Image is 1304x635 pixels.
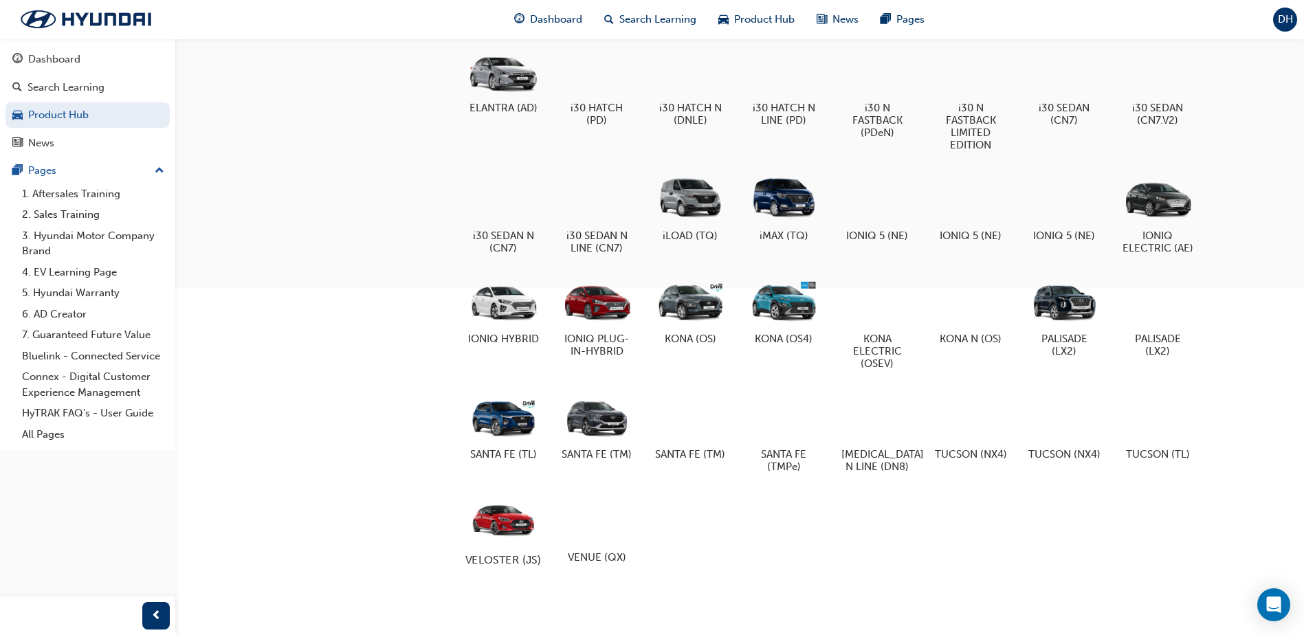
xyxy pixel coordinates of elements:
h5: [MEDICAL_DATA] N LINE (DN8) [841,448,914,473]
a: 6. AD Creator [16,304,170,325]
div: Pages [28,163,56,179]
span: prev-icon [151,608,162,625]
a: i30 N FASTBACK LIMITED EDITION [929,40,1012,157]
span: news-icon [12,137,23,150]
h5: SANTA FE (TM) [654,448,727,460]
h5: PALISADE (LX2) [1122,333,1194,357]
a: SANTA FE (TM) [555,386,638,466]
div: Dashboard [28,52,80,67]
h5: i30 SEDAN (CN7) [1028,102,1101,126]
h5: IONIQ 5 (NE) [841,230,914,242]
span: search-icon [12,82,22,94]
a: ELANTRA (AD) [462,40,544,120]
h5: i30 SEDAN (CN7.V2) [1122,102,1194,126]
a: 3. Hyundai Motor Company Brand [16,225,170,262]
h5: i30 SEDAN N (CN7) [467,230,540,254]
a: i30 SEDAN N (CN7) [462,168,544,260]
span: Pages [896,12,925,27]
h5: IONIQ PLUG-IN-HYBRID [561,333,633,357]
span: up-icon [155,162,164,180]
span: news-icon [817,11,827,28]
h5: TUCSON (TL) [1122,448,1194,460]
div: News [28,135,54,151]
div: Open Intercom Messenger [1257,588,1290,621]
span: guage-icon [12,54,23,66]
span: car-icon [718,11,729,28]
span: car-icon [12,109,23,122]
span: Dashboard [530,12,582,27]
a: SANTA FE (TM) [649,386,731,466]
h5: i30 SEDAN N LINE (CN7) [561,230,633,254]
h5: i30 N FASTBACK LIMITED EDITION [935,102,1007,151]
a: 4. EV Learning Page [16,262,170,283]
a: VENUE (QX) [555,489,638,569]
span: Product Hub [734,12,795,27]
h5: i30 HATCH N (DNLE) [654,102,727,126]
h5: iMAX (TQ) [748,230,820,242]
a: search-iconSearch Learning [593,5,707,34]
a: SANTA FE (TMPe) [742,386,825,478]
button: Pages [5,158,170,183]
a: pages-iconPages [870,5,936,34]
a: SANTA FE (TL) [462,386,544,466]
h5: VENUE (QX) [561,551,633,564]
h5: i30 HATCH (PD) [561,102,633,126]
a: Dashboard [5,47,170,72]
h5: i30 N FASTBACK (PDeN) [841,102,914,139]
h5: KONA (OS) [654,333,727,345]
a: PALISADE (LX2) [1023,271,1105,363]
h5: VELOSTER (JS) [465,553,542,566]
h5: ELANTRA (AD) [467,102,540,114]
span: Search Learning [619,12,696,27]
h5: TUCSON (NX4) [1028,448,1101,460]
a: i30 SEDAN N LINE (CN7) [555,168,638,260]
span: pages-icon [881,11,891,28]
a: guage-iconDashboard [503,5,593,34]
a: TUCSON (TL) [1116,386,1199,466]
a: 2. Sales Training [16,204,170,225]
a: PALISADE (LX2) [1116,271,1199,363]
span: DH [1278,12,1293,27]
h5: TUCSON (NX4) [935,448,1007,460]
h5: IONIQ 5 (NE) [935,230,1007,242]
a: i30 HATCH (PD) [555,40,638,132]
a: i30 HATCH N LINE (PD) [742,40,825,132]
a: News [5,131,170,156]
h5: i30 HATCH N LINE (PD) [748,102,820,126]
h5: iLOAD (TQ) [654,230,727,242]
img: Trak [7,5,165,34]
h5: KONA (OS4) [748,333,820,345]
a: i30 N FASTBACK (PDeN) [836,40,918,144]
a: news-iconNews [806,5,870,34]
button: DashboardSearch LearningProduct HubNews [5,44,170,158]
a: IONIQ HYBRID [462,271,544,350]
h5: KONA ELECTRIC (OSEV) [841,333,914,370]
h5: SANTA FE (TM) [561,448,633,460]
a: Bluelink - Connected Service [16,346,170,367]
h5: KONA N (OS) [935,333,1007,345]
a: Connex - Digital Customer Experience Management [16,366,170,403]
a: iMAX (TQ) [742,168,825,247]
a: i30 SEDAN (CN7) [1023,40,1105,132]
a: KONA ELECTRIC (OSEV) [836,271,918,375]
h5: PALISADE (LX2) [1028,333,1101,357]
h5: IONIQ HYBRID [467,333,540,345]
button: DH [1273,8,1297,32]
a: KONA N (OS) [929,271,1012,350]
a: TUCSON (NX4) [929,386,1012,466]
a: KONA (OS) [649,271,731,350]
span: search-icon [604,11,614,28]
a: 7. Guaranteed Future Value [16,324,170,346]
a: TUCSON (NX4) [1023,386,1105,466]
a: IONIQ 5 (NE) [929,168,1012,247]
a: 1. Aftersales Training [16,183,170,205]
a: IONIQ 5 (NE) [836,168,918,247]
div: Search Learning [27,80,104,96]
a: [MEDICAL_DATA] N LINE (DN8) [836,386,918,478]
a: All Pages [16,424,170,445]
a: car-iconProduct Hub [707,5,806,34]
a: i30 SEDAN (CN7.V2) [1116,40,1199,132]
a: IONIQ PLUG-IN-HYBRID [555,271,638,363]
a: KONA (OS4) [742,271,825,350]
